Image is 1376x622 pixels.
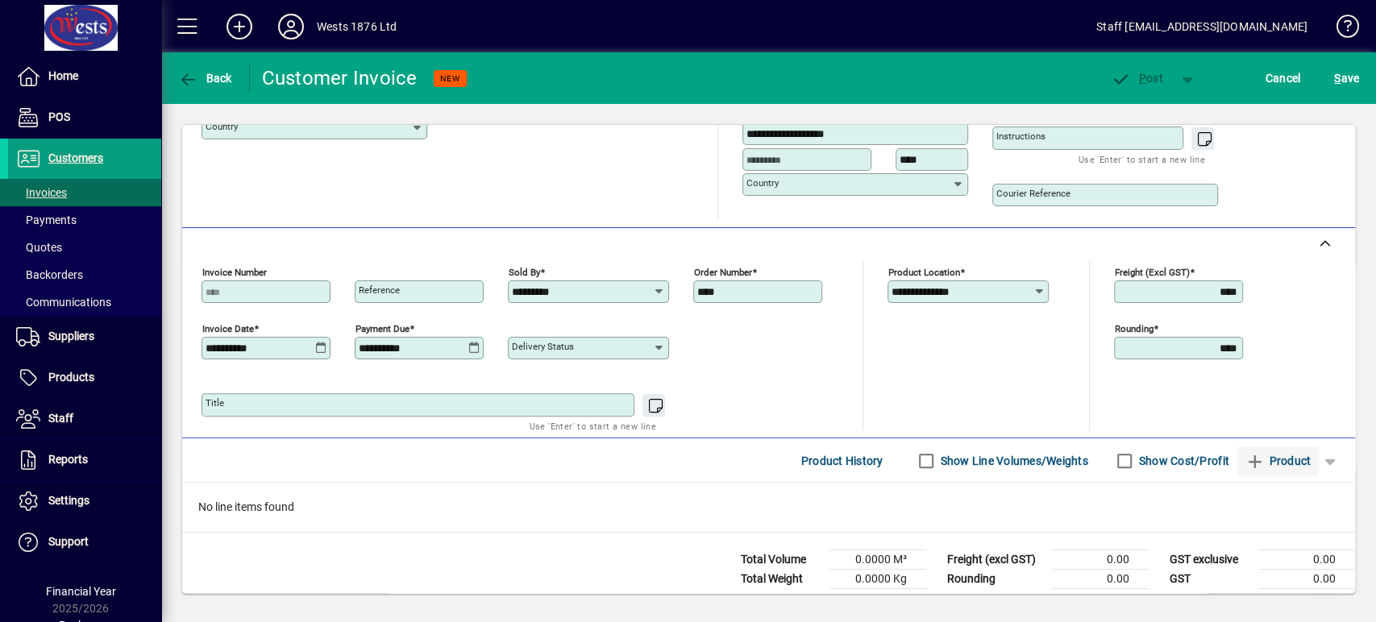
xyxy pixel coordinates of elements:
[355,323,409,334] mat-label: Payment due
[1262,64,1305,93] button: Cancel
[512,341,574,352] mat-label: Delivery status
[829,550,926,570] td: 0.0000 M³
[1258,550,1355,570] td: 0.00
[16,214,77,226] span: Payments
[16,268,83,281] span: Backorders
[202,267,267,278] mat-label: Invoice number
[795,446,890,475] button: Product History
[8,179,161,206] a: Invoices
[1258,570,1355,589] td: 0.00
[48,151,103,164] span: Customers
[265,12,317,41] button: Profile
[937,453,1088,469] label: Show Line Volumes/Weights
[48,330,94,342] span: Suppliers
[829,570,926,589] td: 0.0000 Kg
[733,550,829,570] td: Total Volume
[694,267,752,278] mat-label: Order number
[1139,72,1146,85] span: P
[48,412,73,425] span: Staff
[359,284,400,296] mat-label: Reference
[1330,64,1363,93] button: Save
[48,371,94,384] span: Products
[888,267,960,278] mat-label: Product location
[1052,550,1149,570] td: 0.00
[1079,150,1205,168] mat-hint: Use 'Enter' to start a new line
[182,483,1355,532] div: No line items found
[214,12,265,41] button: Add
[1111,72,1163,85] span: ost
[1162,550,1258,570] td: GST exclusive
[48,535,89,548] span: Support
[1096,14,1307,39] div: Staff [EMAIL_ADDRESS][DOMAIN_NAME]
[733,570,829,589] td: Total Weight
[1245,448,1311,474] span: Product
[1103,64,1171,93] button: Post
[8,261,161,288] a: Backorders
[8,317,161,357] a: Suppliers
[202,323,254,334] mat-label: Invoice date
[48,69,78,82] span: Home
[1052,570,1149,589] td: 0.00
[48,453,88,466] span: Reports
[1324,3,1356,56] a: Knowledge Base
[8,399,161,439] a: Staff
[1334,72,1341,85] span: S
[262,65,418,91] div: Customer Invoice
[206,121,238,132] mat-label: Country
[530,417,656,435] mat-hint: Use 'Enter' to start a new line
[996,188,1070,199] mat-label: Courier Reference
[1334,65,1359,91] span: ave
[1266,65,1301,91] span: Cancel
[939,550,1052,570] td: Freight (excl GST)
[48,494,89,507] span: Settings
[8,481,161,521] a: Settings
[440,73,460,84] span: NEW
[161,64,250,93] app-page-header-button: Back
[174,64,236,93] button: Back
[996,131,1046,142] mat-label: Instructions
[1237,446,1319,475] button: Product
[1162,570,1258,589] td: GST
[1115,267,1190,278] mat-label: Freight (excl GST)
[16,186,67,199] span: Invoices
[746,177,779,189] mat-label: Country
[509,267,540,278] mat-label: Sold by
[317,14,397,39] div: Wests 1876 Ltd
[16,241,62,254] span: Quotes
[8,56,161,97] a: Home
[8,206,161,234] a: Payments
[8,234,161,261] a: Quotes
[8,288,161,316] a: Communications
[801,448,883,474] span: Product History
[939,570,1052,589] td: Rounding
[8,97,161,138] a: POS
[1162,589,1258,609] td: GST inclusive
[1258,589,1355,609] td: 0.00
[46,585,116,598] span: Financial Year
[1115,323,1154,334] mat-label: Rounding
[1136,453,1229,469] label: Show Cost/Profit
[8,522,161,562] a: Support
[178,72,232,85] span: Back
[16,296,111,309] span: Communications
[8,358,161,398] a: Products
[206,397,224,408] mat-label: Title
[8,440,161,480] a: Reports
[48,110,70,123] span: POS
